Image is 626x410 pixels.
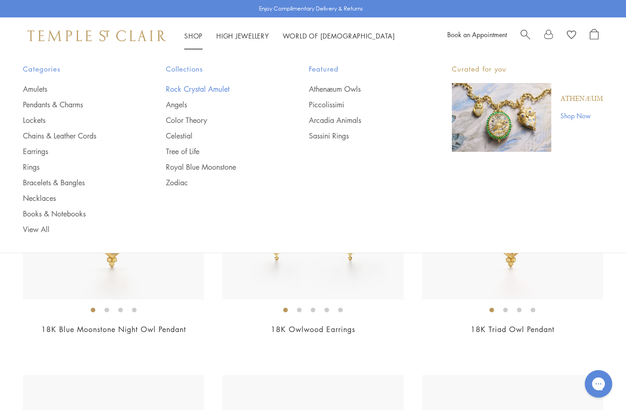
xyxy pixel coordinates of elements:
a: Athenæum Owls [309,84,415,94]
span: Categories [23,63,129,75]
a: Zodiac [166,177,272,188]
img: Temple St. Clair [27,30,166,41]
p: Enjoy Complimentary Delivery & Returns [259,4,363,13]
a: ShopShop [184,31,203,40]
p: Curated for you [452,63,603,75]
a: Rings [23,162,129,172]
a: Shop Now [560,111,603,121]
a: 18K Owlwood Earrings [271,324,355,334]
a: View All [23,224,129,234]
a: Pendants & Charms [23,100,129,110]
a: Athenæum [560,94,603,104]
a: Piccolissimi [309,100,415,110]
a: Color Theory [166,115,272,125]
a: Earrings [23,146,129,156]
a: Sassini Rings [309,131,415,141]
iframe: Gorgias live chat messenger [580,367,617,401]
a: Chains & Leather Cords [23,131,129,141]
a: 18K Triad Owl Pendant [471,324,555,334]
a: Rock Crystal Amulet [166,84,272,94]
a: World of [DEMOGRAPHIC_DATA]World of [DEMOGRAPHIC_DATA] [283,31,395,40]
a: Books & Notebooks [23,209,129,219]
a: Royal Blue Moonstone [166,162,272,172]
a: Tree of Life [166,146,272,156]
a: High JewelleryHigh Jewellery [216,31,269,40]
a: Necklaces [23,193,129,203]
a: Angels [166,100,272,110]
span: Collections [166,63,272,75]
a: Amulets [23,84,129,94]
a: 18K Blue Moonstone Night Owl Pendant [41,324,186,334]
a: Book an Appointment [447,30,507,39]
a: View Wishlist [567,29,576,43]
span: Featured [309,63,415,75]
nav: Main navigation [184,30,395,42]
a: Bracelets & Bangles [23,177,129,188]
a: Search [521,29,530,43]
a: Open Shopping Bag [590,29,599,43]
a: Lockets [23,115,129,125]
a: Arcadia Animals [309,115,415,125]
a: Celestial [166,131,272,141]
